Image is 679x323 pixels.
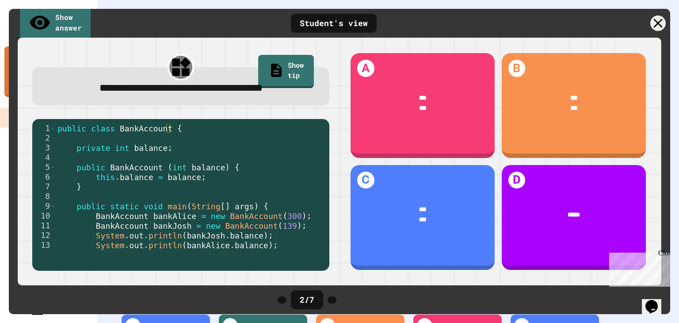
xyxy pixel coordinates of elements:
[32,153,56,162] div: 4
[606,249,670,287] iframe: chat widget
[508,172,525,188] h1: D
[32,211,56,221] div: 10
[50,162,55,172] span: Toggle code folding, rows 5 through 7
[291,14,377,33] div: Student's view
[32,221,56,231] div: 11
[291,290,323,309] div: 2 / 7
[32,182,56,192] div: 7
[32,133,56,143] div: 2
[32,231,56,240] div: 12
[32,240,56,250] div: 13
[32,123,56,133] div: 1
[258,55,314,88] a: Show tip
[32,192,56,201] div: 8
[20,7,91,40] a: Show answer
[508,60,525,77] h1: B
[32,172,56,182] div: 6
[4,4,61,56] div: Chat with us now!Close
[32,162,56,172] div: 5
[32,143,56,153] div: 3
[357,60,374,77] h1: A
[50,123,55,133] span: Toggle code folding, rows 1 through 15
[32,201,56,211] div: 9
[642,288,670,314] iframe: chat widget
[50,201,55,211] span: Toggle code folding, rows 9 through 14
[357,172,374,188] h1: C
